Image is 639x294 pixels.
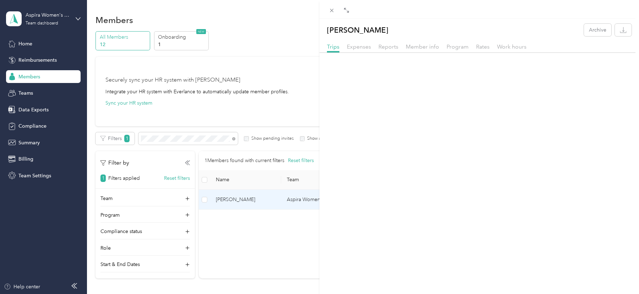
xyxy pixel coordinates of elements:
[599,254,639,294] iframe: Everlance-gr Chat Button Frame
[476,43,490,50] span: Rates
[378,43,398,50] span: Reports
[497,43,526,50] span: Work hours
[327,24,388,36] p: [PERSON_NAME]
[406,43,439,50] span: Member info
[327,43,339,50] span: Trips
[584,24,611,36] button: Archive
[447,43,469,50] span: Program
[347,43,371,50] span: Expenses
